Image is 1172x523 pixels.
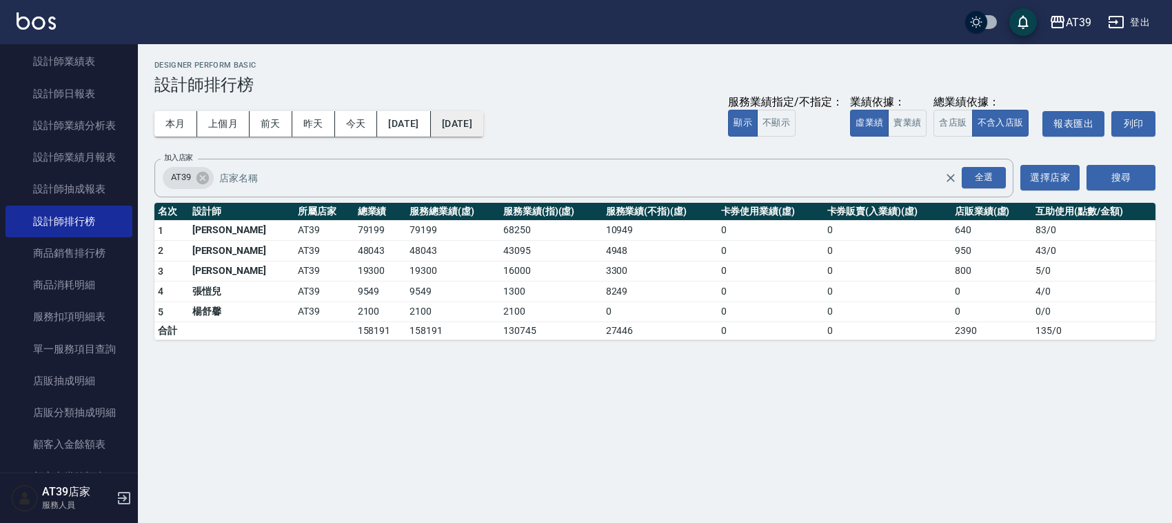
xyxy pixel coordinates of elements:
div: 全選 [962,167,1006,188]
td: 0 [718,322,824,340]
td: 19300 [354,261,407,282]
h3: 設計師排行榜 [154,75,1155,95]
td: [PERSON_NAME] [189,241,295,261]
td: 19300 [406,261,500,282]
span: 3 [158,266,163,277]
td: 43 / 0 [1032,241,1155,261]
button: 今天 [335,111,378,137]
td: 10949 [603,220,718,241]
span: 2 [158,245,163,256]
td: 27446 [603,322,718,340]
td: 130745 [500,322,603,340]
a: 設計師業績表 [6,46,132,77]
td: AT39 [294,282,354,302]
table: a dense table [154,203,1155,341]
td: 4 / 0 [1032,282,1155,302]
td: 楊舒馨 [189,302,295,322]
a: 顧客卡券餘額表 [6,461,132,493]
span: AT39 [163,170,199,184]
button: 實業績 [888,110,927,137]
h2: Designer Perform Basic [154,61,1155,70]
td: 0 [951,302,1032,322]
td: 2390 [951,322,1032,340]
span: 5 [158,306,163,317]
td: 83 / 0 [1032,220,1155,241]
button: [DATE] [431,111,483,137]
td: 0 [824,282,951,302]
button: 上個月 [197,111,250,137]
td: AT39 [294,261,354,282]
th: 服務業績(指)(虛) [500,203,603,221]
button: 本月 [154,111,197,137]
td: 0 [824,261,951,282]
div: 服務業績指定/不指定： [728,95,843,110]
td: [PERSON_NAME] [189,261,295,282]
div: AT39 [1066,14,1091,31]
a: 店販抽成明細 [6,365,132,397]
td: 0 [824,322,951,340]
p: 服務人員 [42,499,112,511]
th: 設計師 [189,203,295,221]
td: 800 [951,261,1032,282]
button: 列印 [1111,111,1155,137]
button: AT39 [1044,8,1097,37]
button: 選擇店家 [1020,165,1080,190]
button: 含店販 [933,110,972,137]
td: 0 [951,282,1032,302]
th: 所屬店家 [294,203,354,221]
img: Logo [17,12,56,30]
h5: AT39店家 [42,485,112,499]
button: 報表匯出 [1042,111,1104,137]
td: 68250 [500,220,603,241]
a: 商品銷售排行榜 [6,237,132,269]
td: 5 / 0 [1032,261,1155,282]
th: 名次 [154,203,189,221]
td: 0 [718,220,824,241]
td: 640 [951,220,1032,241]
td: 43095 [500,241,603,261]
button: 前天 [250,111,292,137]
td: 2100 [500,302,603,322]
div: 總業績依據： [933,95,1035,110]
input: 店家名稱 [216,166,969,190]
td: 合計 [154,322,189,340]
a: 商品消耗明細 [6,269,132,301]
td: 158191 [354,322,407,340]
button: 顯示 [728,110,758,137]
th: 卡券使用業績(虛) [718,203,824,221]
th: 總業績 [354,203,407,221]
td: 0 [824,241,951,261]
td: 9549 [406,282,500,302]
button: Clear [941,168,960,188]
td: 0 [824,302,951,322]
button: 登出 [1102,10,1155,35]
button: 不顯示 [757,110,796,137]
button: save [1009,8,1037,36]
td: 1300 [500,282,603,302]
td: 9549 [354,282,407,302]
td: 0 [824,220,951,241]
a: 設計師抽成報表 [6,173,132,205]
th: 服務總業績(虛) [406,203,500,221]
img: Person [11,484,39,512]
td: AT39 [294,302,354,322]
td: 48043 [406,241,500,261]
a: 顧客入金餘額表 [6,428,132,460]
button: 不含入店販 [972,110,1029,137]
label: 加入店家 [164,152,193,163]
a: 設計師日報表 [6,78,132,110]
a: 服務扣項明細表 [6,301,132,333]
th: 店販業績(虛) [951,203,1032,221]
td: 3300 [603,261,718,282]
span: 4 [158,286,163,297]
a: 單一服務項目查詢 [6,333,132,365]
td: 0 [718,261,824,282]
td: 48043 [354,241,407,261]
td: 2100 [354,302,407,322]
td: 2100 [406,302,500,322]
div: AT39 [163,167,214,189]
td: AT39 [294,241,354,261]
button: [DATE] [377,111,430,137]
button: 虛業績 [850,110,889,137]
